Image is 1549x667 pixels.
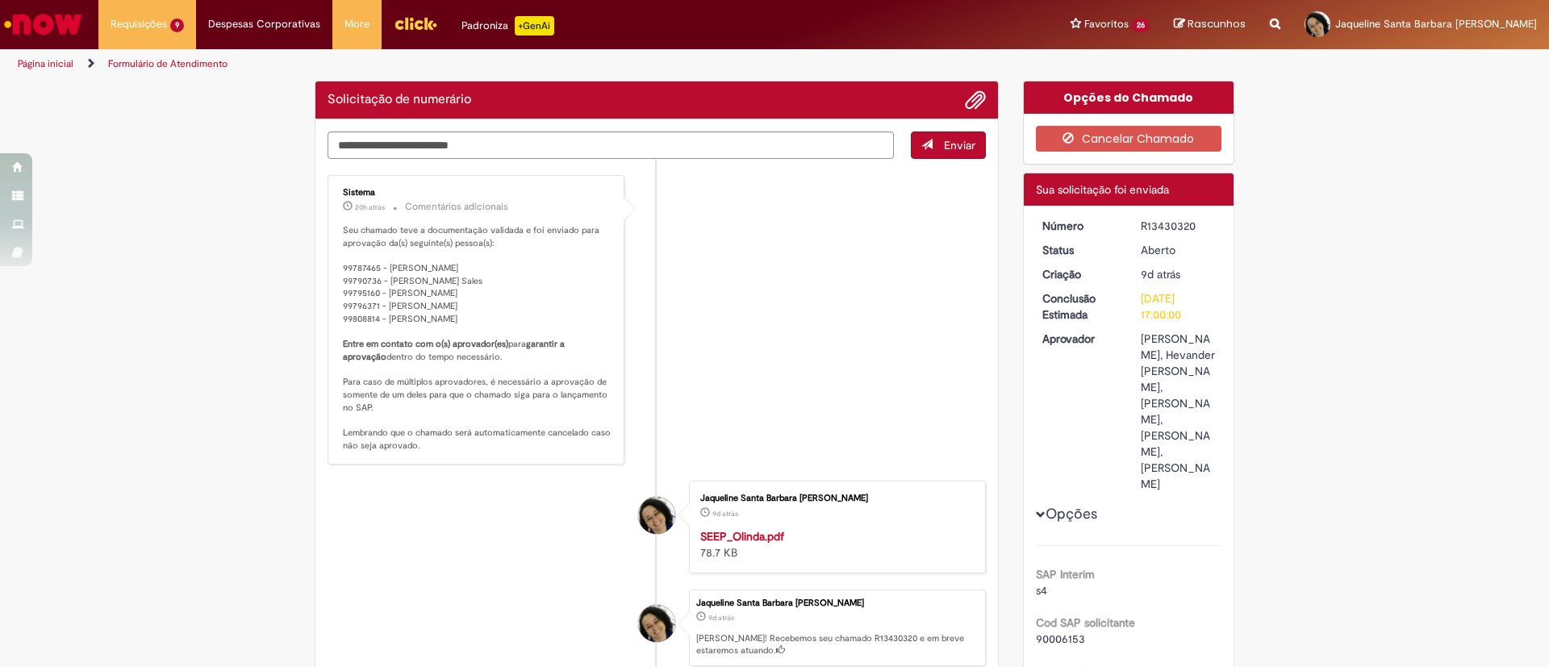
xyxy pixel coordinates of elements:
dt: Status [1030,242,1129,258]
div: Opções do Chamado [1024,81,1234,114]
button: Adicionar anexos [965,90,986,110]
textarea: Digite sua mensagem aqui... [328,131,894,159]
button: Cancelar Chamado [1036,126,1222,152]
span: Favoritos [1084,16,1129,32]
div: Padroniza [461,16,554,35]
b: SAP Interim [1036,567,1095,582]
dt: Criação [1030,266,1129,282]
time: 19/08/2025 18:08:13 [708,613,734,623]
a: SEEP_Olinda.pdf [700,529,784,544]
span: Jaqueline Santa Barbara [PERSON_NAME] [1335,17,1537,31]
div: Jaqueline Santa Barbara Brito Santana [638,605,675,642]
span: Despesas Corporativas [208,16,320,32]
p: [PERSON_NAME]! Recebemos seu chamado R13430320 e em breve estaremos atuando. [696,632,977,657]
span: 9d atrás [1141,267,1180,281]
div: Jaqueline Santa Barbara [PERSON_NAME] [696,598,977,608]
dt: Número [1030,218,1129,234]
div: [DATE] 17:00:00 [1141,290,1216,323]
div: Jaqueline Santa Barbara [PERSON_NAME] [700,494,969,503]
span: More [344,16,370,32]
span: 90006153 [1036,632,1085,646]
div: 19/08/2025 18:08:13 [1141,266,1216,282]
dt: Conclusão Estimada [1030,290,1129,323]
img: ServiceNow [2,8,85,40]
a: Formulário de Atendimento [108,57,228,70]
b: garantir a aprovação [343,338,567,363]
span: 9d atrás [708,613,734,623]
li: Jaqueline Santa Barbara Brito Santana [328,590,986,667]
a: Rascunhos [1174,17,1246,32]
dt: Aprovador [1030,331,1129,347]
b: Cod SAP solicitante [1036,615,1135,630]
p: Seu chamado teve a documentação validada e foi enviado para aprovação da(s) seguinte(s) pessoa(s)... [343,224,612,452]
span: 9 [170,19,184,32]
div: R13430320 [1141,218,1216,234]
time: 19/08/2025 18:08:10 [712,509,738,519]
p: +GenAi [515,16,554,35]
span: 20h atrás [355,202,385,212]
span: Sua solicitação foi enviada [1036,182,1169,197]
div: [PERSON_NAME], Hevander [PERSON_NAME], [PERSON_NAME], [PERSON_NAME], [PERSON_NAME] [1141,331,1216,492]
span: 26 [1132,19,1150,32]
a: Página inicial [18,57,73,70]
img: click_logo_yellow_360x200.png [394,11,437,35]
ul: Trilhas de página [12,49,1021,79]
time: 19/08/2025 18:08:13 [1141,267,1180,281]
span: Rascunhos [1188,16,1246,31]
b: Entre em contato com o(s) aprovador(es) [343,338,508,350]
div: Aberto [1141,242,1216,258]
h2: Solicitação de numerário Histórico de tíquete [328,93,471,107]
span: Requisições [111,16,167,32]
span: Enviar [944,138,975,152]
div: Sistema [343,188,612,198]
button: Enviar [911,131,986,159]
span: s4 [1036,583,1047,598]
time: 27/08/2025 18:03:54 [355,202,385,212]
div: Jaqueline Santa Barbara Brito Santana [638,497,675,534]
div: 78.7 KB [700,528,969,561]
small: Comentários adicionais [405,200,508,214]
span: 9d atrás [712,509,738,519]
